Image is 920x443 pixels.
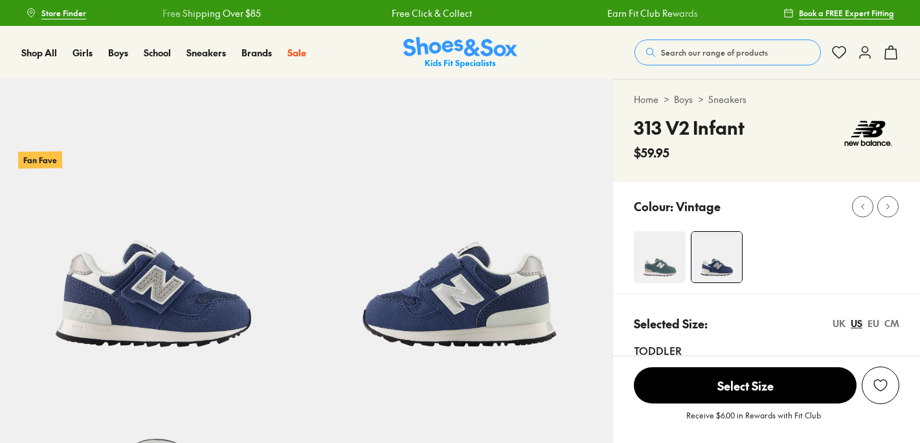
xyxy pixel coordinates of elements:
span: School [144,46,171,59]
div: EU [868,317,879,330]
button: Add to Wishlist [862,367,899,404]
div: CM [884,317,899,330]
span: Book a FREE Expert Fitting [799,7,894,19]
span: Boys [108,46,128,59]
a: Shoes & Sox [403,37,517,69]
img: Vendor logo [837,114,899,153]
a: Girls [73,46,93,60]
span: Select Size [634,367,857,403]
a: Free Click & Collect [390,6,471,20]
a: Sale [287,46,306,60]
a: Earn Fit Club Rewards [606,6,697,20]
button: Search our range of products [634,40,821,65]
img: 4-551102_1 [634,231,686,283]
img: 4-538806_1 [691,232,742,282]
a: Home [634,93,658,106]
h4: 313 V2 Infant [634,114,745,141]
div: UK [833,317,846,330]
span: Girls [73,46,93,59]
a: Free Shipping Over $85 [161,6,260,20]
a: Sneakers [186,46,226,60]
a: Brands [241,46,272,60]
a: Shop All [21,46,57,60]
p: Vintage [676,198,721,215]
a: Boys [108,46,128,60]
span: Search our range of products [661,47,768,58]
span: Sale [287,46,306,59]
p: Colour: [634,198,673,215]
span: Sneakers [186,46,226,59]
div: > > [634,93,899,106]
img: SNS_Logo_Responsive.svg [403,37,517,69]
button: Select Size [634,367,857,404]
p: Receive $6.00 in Rewards with Fit Club [686,409,821,433]
a: Book a FREE Expert Fitting [783,1,894,25]
span: Shop All [21,46,57,59]
img: 5-538807_1 [307,79,614,386]
div: Toddler [634,343,899,358]
span: Brands [241,46,272,59]
span: Store Finder [41,7,86,19]
a: School [144,46,171,60]
a: Sneakers [708,93,746,106]
div: US [851,317,862,330]
p: Selected Size: [634,315,708,332]
a: Store Finder [26,1,86,25]
span: $59.95 [634,144,669,161]
p: Fan Fave [18,151,62,168]
a: Boys [674,93,693,106]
